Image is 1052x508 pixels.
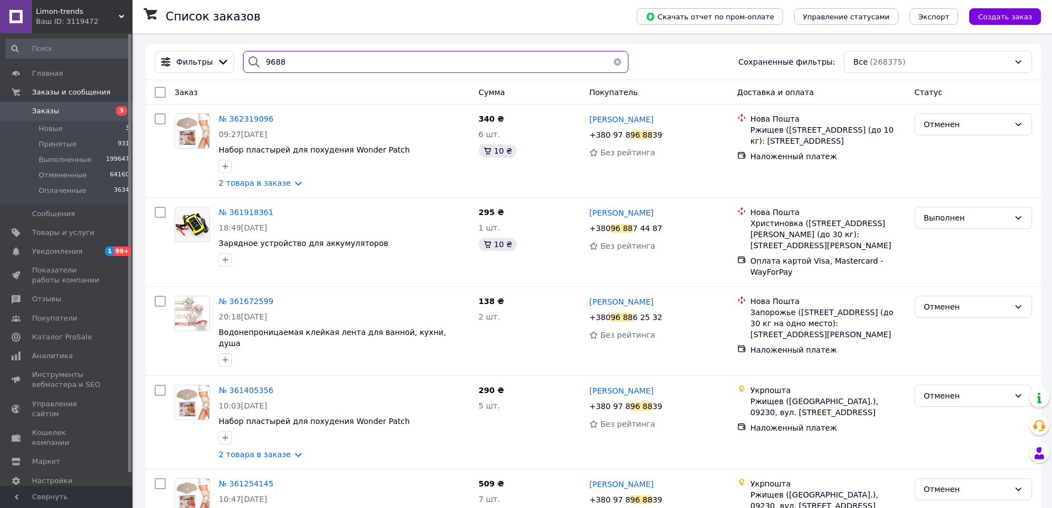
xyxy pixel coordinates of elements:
span: Управление статусами [803,13,890,21]
div: Выполнен [924,212,1009,224]
a: 2 товара в заказе [219,450,291,459]
span: Все [853,56,868,67]
a: Водонепроницаемая клейкая лента для ванной, кухни, душа [219,328,446,348]
a: Фото товару [175,113,210,149]
span: Маркет [32,457,60,467]
img: Фото товару [175,385,209,420]
a: 2 товара в заказе [219,179,291,187]
span: Без рейтинга [600,148,655,157]
span: Показатели работы компании [32,265,102,285]
input: Поиск по номеру заказа, ФИО покупателя, номеру телефона, Email, номеру накладной [243,51,628,73]
span: Принятые [39,139,77,149]
span: 295 ₴ [479,208,504,217]
div: 96 88 [630,402,652,411]
div: Наложенный платеж [750,422,906,433]
div: +380 7 44 87 [587,221,664,236]
div: 96 88 [630,130,652,139]
span: Сообщения [32,209,75,219]
div: 96 88 [630,495,652,504]
a: Набор пластырей для похудения Wonder Patch [219,417,410,426]
a: Фото товару [175,296,210,331]
span: Скачать отчет по пром-оплате [646,12,774,22]
div: Запорожье ([STREET_ADDRESS] (до 30 кг на одно место): [STREET_ADDRESS][PERSON_NAME] [750,307,906,340]
a: Набор пластырей для похудения Wonder Patch [219,145,410,154]
span: 931 [118,139,129,149]
a: № 362319096 [219,114,273,123]
span: Каталог ProSale [32,332,92,342]
span: № 361672599 [219,297,273,306]
span: 2 шт. [479,312,500,321]
span: [PERSON_NAME] [589,386,653,395]
div: Отменен [924,118,1009,130]
span: Аналитика [32,351,73,361]
h1: Список заказов [166,10,261,23]
span: 64160 [110,170,129,180]
div: 96 88 [611,313,633,322]
div: Отменен [924,301,1009,313]
div: +380 97 8 39 [587,399,664,414]
span: Товары и услуги [32,228,94,238]
span: [PERSON_NAME] [589,297,653,306]
div: +380 97 8 39 [587,492,664,507]
span: 20:18[DATE] [219,312,267,321]
div: Нова Пошта [750,207,906,218]
span: 10:47[DATE] [219,495,267,504]
a: [PERSON_NAME] [589,207,653,218]
span: Статус [914,88,943,97]
a: Создать заказ [958,12,1041,20]
a: [PERSON_NAME] [589,296,653,307]
a: Фото товару [175,207,210,242]
div: Ржищев ([GEOGRAPHIC_DATA].), 09230, вул. [STREET_ADDRESS] [750,396,906,418]
div: Ваш ID: 3119472 [36,17,133,27]
div: Наложенный платеж [750,151,906,162]
div: Укрпошта [750,478,906,489]
span: [PERSON_NAME] [589,480,653,489]
span: Отмененные [39,170,87,180]
span: 99+ [114,247,132,256]
button: Создать заказ [969,8,1041,25]
button: Очистить [606,51,628,73]
span: 3 [116,106,127,116]
span: Покупатели [32,313,77,323]
a: [PERSON_NAME] [589,114,653,125]
div: Наложенный платеж [750,344,906,355]
input: Поиск [6,39,130,59]
span: 1 шт. [479,223,500,232]
span: 290 ₴ [479,386,504,395]
span: Сумма [479,88,505,97]
span: Заказы [32,106,59,116]
div: Отменен [924,390,1009,402]
div: +380 6 25 32 [587,310,664,325]
div: 96 88 [611,224,633,233]
span: 5 шт. [479,401,500,410]
a: № 361254145 [219,479,273,488]
div: Отменен [924,483,1009,495]
div: 10 ₴ [479,144,517,158]
div: +380 97 8 39 [587,127,664,143]
span: [PERSON_NAME] [589,115,653,124]
span: Оплаченные [39,186,86,196]
span: Кошелек компании [32,428,102,448]
a: Фото товару [175,385,210,420]
span: Без рейтинга [600,331,655,339]
span: [PERSON_NAME] [589,208,653,217]
div: Оплата картой Visa, Mastercard - WayForPay [750,255,906,277]
a: № 361405356 [219,386,273,395]
span: Limon-trends [36,7,119,17]
span: № 361918361 [219,208,273,217]
span: 138 ₴ [479,297,504,306]
a: Зарядное устройство для аккумуляторов [219,239,388,248]
div: Ржищев ([STREET_ADDRESS] (до 10 кг): [STREET_ADDRESS] [750,124,906,146]
img: Фото товару [175,208,209,242]
span: Заказ [175,88,198,97]
span: 6 шт. [479,130,500,139]
div: Укрпошта [750,385,906,396]
span: Уведомления [32,247,82,256]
